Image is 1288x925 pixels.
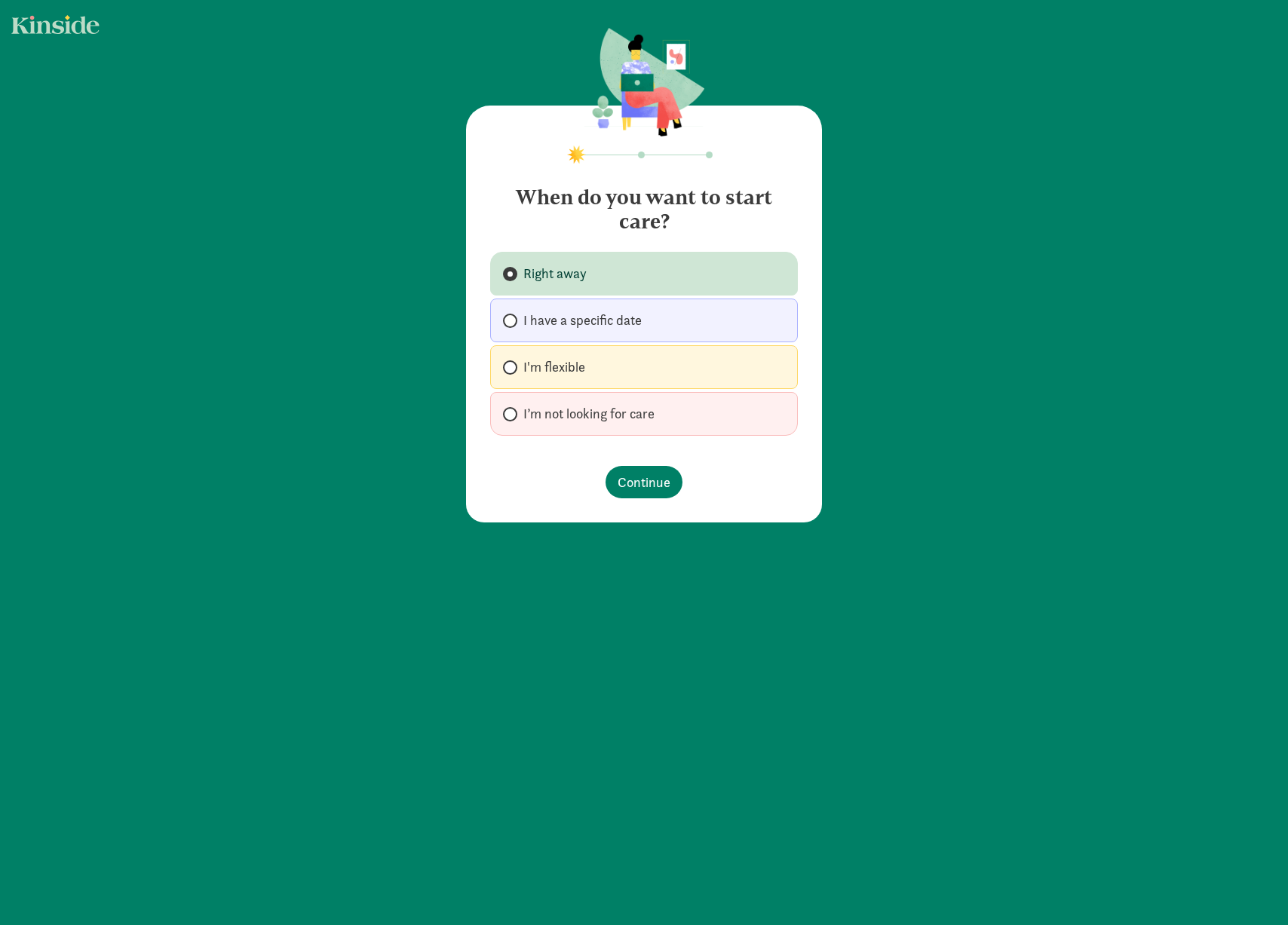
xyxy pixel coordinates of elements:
[523,358,585,376] span: I'm flexible
[523,265,587,283] span: Right away
[490,173,798,234] h4: When do you want to start care?
[618,472,670,492] span: Continue
[606,466,682,498] button: Continue
[523,311,642,329] span: I have a specific date
[523,405,655,423] span: I’m not looking for care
